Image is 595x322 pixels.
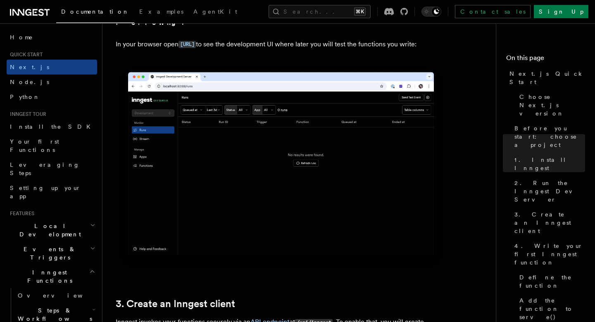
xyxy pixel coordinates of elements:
span: AgentKit [193,8,237,15]
span: Define the function [519,273,585,290]
a: Overview [14,288,97,303]
span: Install the SDK [10,123,95,130]
a: Contact sales [455,5,531,18]
a: Examples [134,2,188,22]
button: Local Development [7,219,97,242]
span: Your first Functions [10,138,59,153]
a: 1. Install Inngest [511,152,585,175]
span: Next.js [10,64,49,70]
a: Next.js [7,60,97,74]
span: Add the function to serve() [519,296,585,321]
span: Before you start: choose a project [514,124,585,149]
span: Setting up your app [10,185,81,199]
kbd: ⌘K [354,7,366,16]
button: Toggle dark mode [421,7,441,17]
a: 3. Create an Inngest client [511,207,585,238]
a: Setting up your app [7,180,97,204]
a: Next.js Quick Start [506,66,585,89]
span: Python [10,94,40,100]
span: Leveraging Steps [10,161,80,176]
span: 2. Run the Inngest Dev Server [514,179,585,204]
a: Install the SDK [7,119,97,134]
a: 2. Run the Inngest Dev Server [511,175,585,207]
button: Inngest Functions [7,265,97,288]
h4: On this page [506,53,585,66]
a: Node.js [7,74,97,89]
code: [URL] [178,41,196,48]
button: Search...⌘K [269,5,371,18]
a: Python [7,89,97,104]
img: Inngest Dev Server's 'Runs' tab with no data [116,64,446,272]
button: Events & Triggers [7,242,97,265]
span: Overview [18,292,103,299]
span: Events & Triggers [7,245,90,262]
span: Local Development [7,222,90,238]
a: Sign Up [534,5,588,18]
a: 4. Write your first Inngest function [511,238,585,270]
span: Inngest Functions [7,268,89,285]
span: Quick start [7,51,43,58]
span: 3. Create an Inngest client [514,210,585,235]
span: Node.js [10,79,49,85]
span: 1. Install Inngest [514,156,585,172]
span: Features [7,210,34,217]
span: Next.js Quick Start [509,70,585,86]
a: Choose Next.js version [516,89,585,121]
span: Inngest tour [7,111,46,118]
a: Before you start: choose a project [511,121,585,152]
span: 4. Write your first Inngest function [514,242,585,267]
span: Examples [139,8,183,15]
a: Define the function [516,270,585,293]
a: [URL] [178,40,196,48]
span: Choose Next.js version [519,93,585,118]
a: Home [7,30,97,45]
span: Home [10,33,33,41]
a: Documentation [56,2,134,23]
span: Documentation [61,8,129,15]
strong: You should see a similar output to the following: [116,7,408,26]
a: 3. Create an Inngest client [116,298,235,310]
p: In your browser open to see the development UI where later you will test the functions you write: [116,38,446,50]
a: Leveraging Steps [7,157,97,180]
a: Your first Functions [7,134,97,157]
a: AgentKit [188,2,242,22]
